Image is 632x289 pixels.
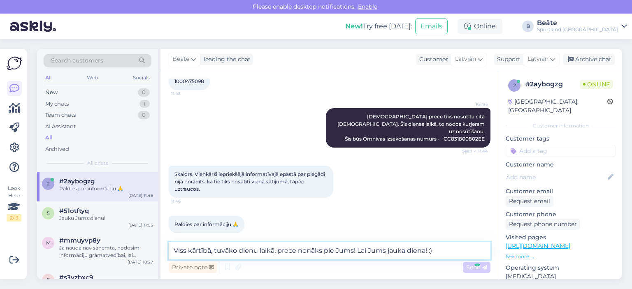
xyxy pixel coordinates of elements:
div: AI Assistant [45,123,76,131]
div: [GEOGRAPHIC_DATA], [GEOGRAPHIC_DATA] [508,97,607,115]
span: Beāte [172,55,189,64]
input: Add name [506,173,606,182]
div: [DATE] 11:46 [128,192,153,199]
span: 11:43 [171,90,202,97]
span: Skaidrs. Vienkārši iepriekšējā informatīvajā epastā par piegādi bija norādīts, ka tie tiks nosūtī... [174,171,326,192]
span: m [46,240,51,246]
div: 2 / 3 [7,214,21,222]
b: New! [345,22,363,30]
div: Sportland [GEOGRAPHIC_DATA] [537,26,618,33]
p: Visited pages [506,233,616,242]
span: #2aybogzg [59,178,95,185]
span: 1000475098 [174,78,204,84]
span: 11:46 [171,198,202,204]
div: # 2aybogzg [525,79,580,89]
div: New [45,88,58,97]
span: [DEMOGRAPHIC_DATA] prece tiks nosūtīta citā [DEMOGRAPHIC_DATA]. Šīs dienas laikā, to nodos kurjer... [337,113,486,142]
span: s [47,277,50,283]
div: Web [85,72,100,83]
input: Add a tag [506,145,616,157]
span: All chats [87,160,108,167]
span: 2 [513,82,516,88]
div: My chats [45,100,69,108]
p: [MEDICAL_DATA] [506,272,616,281]
div: Request phone number [506,219,580,230]
span: #mmuyvp8y [59,237,100,244]
div: Paldies par informāciju 🙏 [59,185,153,192]
span: Seen ✓ 11:44 [457,148,488,154]
div: Archive chat [563,54,615,65]
p: See more ... [506,253,616,260]
div: Try free [DATE]: [345,21,412,31]
div: Support [494,55,520,64]
span: Latvian [455,55,476,64]
a: BeāteSportland [GEOGRAPHIC_DATA] [537,20,627,33]
span: #s3vzbxc9 [59,274,93,281]
p: Customer name [506,160,616,169]
span: Beāte [457,102,488,108]
span: Search customers [51,56,103,65]
p: Customer tags [506,134,616,143]
p: Operating system [506,264,616,272]
img: Askly Logo [7,55,22,71]
div: Jauku Jums dienu! [59,215,153,222]
span: 2 [47,180,50,187]
div: Look Here [7,185,21,222]
div: Customer information [506,122,616,129]
span: Latvian [527,55,548,64]
div: Beāte [537,20,618,26]
div: [DATE] 10:27 [128,259,153,265]
div: Ja nauda nav saņemta, nodosim informāciju grāmatvedībai, lai noskaidro, kāds varētu būt iemesls. [59,244,153,259]
div: Online [458,19,502,34]
div: leading the chat [200,55,251,64]
div: All [45,134,53,142]
span: #51otftyq [59,207,89,215]
div: 0 [138,111,150,119]
div: B [522,21,534,32]
span: Paldies par informāciju 🙏 [174,221,239,227]
div: Archived [45,145,69,153]
p: Customer phone [506,210,616,219]
div: Socials [131,72,151,83]
div: All [44,72,53,83]
div: 0 [138,88,150,97]
div: [DATE] 11:05 [128,222,153,228]
span: 5 [47,210,50,216]
span: 11:46 [171,234,202,240]
span: Enable [355,3,380,10]
div: Request email [506,196,553,207]
div: Customer [416,55,448,64]
div: Team chats [45,111,76,119]
div: 1 [139,100,150,108]
span: Online [580,80,613,89]
a: [URL][DOMAIN_NAME] [506,242,570,250]
p: Customer email [506,187,616,196]
button: Emails [415,18,448,34]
